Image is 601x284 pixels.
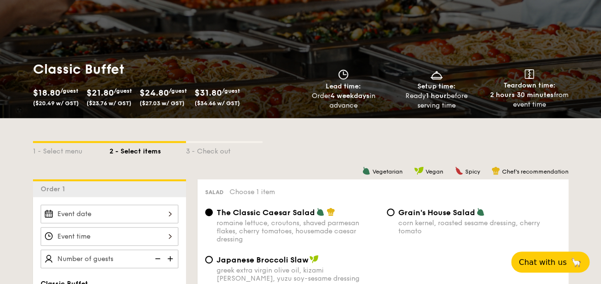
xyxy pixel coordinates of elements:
img: icon-chef-hat.a58ddaea.svg [327,208,335,216]
img: icon-clock.2db775ea.svg [336,69,350,80]
strong: 2 hours 30 minutes [490,91,554,99]
span: Setup time: [417,82,456,90]
img: icon-dish.430c3a2e.svg [429,69,444,80]
strong: 4 weekdays [330,92,369,100]
img: icon-vegan.f8ff3823.svg [309,255,319,263]
input: Number of guests [41,250,178,268]
strong: 1 hour [426,92,447,100]
input: Event date [41,205,178,223]
span: Spicy [465,168,480,175]
span: Vegan [426,168,443,175]
span: $24.80 [140,87,169,98]
input: Grain's House Saladcorn kernel, roasted sesame dressing, cherry tomato [387,208,394,216]
span: $18.80 [33,87,60,98]
img: icon-vegan.f8ff3823.svg [414,166,424,175]
span: Chat with us [519,258,567,267]
span: /guest [222,87,240,94]
span: Chef's recommendation [502,168,568,175]
input: The Classic Caesar Saladromaine lettuce, croutons, shaved parmesan flakes, cherry tomatoes, house... [205,208,213,216]
span: Lead time: [326,82,361,90]
div: romaine lettuce, croutons, shaved parmesan flakes, cherry tomatoes, housemade caesar dressing [217,219,379,243]
div: 1 - Select menu [33,143,109,156]
span: Grain's House Salad [398,208,475,217]
span: ($20.49 w/ GST) [33,100,79,107]
span: /guest [169,87,187,94]
div: greek extra virgin olive oil, kizami [PERSON_NAME], yuzu soy-sesame dressing [217,266,379,283]
h1: Classic Buffet [33,61,297,78]
span: $21.80 [87,87,114,98]
div: from event time [487,90,572,109]
span: Salad [205,189,224,196]
span: Order 1 [41,185,69,193]
div: Ready before serving time [393,91,479,110]
button: Chat with us🦙 [511,251,590,273]
span: Japanese Broccoli Slaw [217,255,308,264]
span: Vegetarian [372,168,403,175]
span: ($34.66 w/ GST) [195,100,240,107]
img: icon-vegetarian.fe4039eb.svg [362,166,371,175]
span: 🦙 [570,257,582,268]
span: Teardown time: [503,81,556,89]
span: Choose 1 item [229,188,275,196]
div: Order in advance [301,91,386,110]
img: icon-chef-hat.a58ddaea.svg [492,166,500,175]
input: Japanese Broccoli Slawgreek extra virgin olive oil, kizami [PERSON_NAME], yuzu soy-sesame dressing [205,256,213,263]
img: icon-vegetarian.fe4039eb.svg [476,208,485,216]
div: 3 - Check out [186,143,262,156]
span: /guest [114,87,132,94]
img: icon-add.58712e84.svg [164,250,178,268]
input: Event time [41,227,178,246]
span: $31.80 [195,87,222,98]
img: icon-spicy.37a8142b.svg [455,166,463,175]
span: The Classic Caesar Salad [217,208,315,217]
img: icon-teardown.65201eee.svg [525,69,534,79]
span: ($27.03 w/ GST) [140,100,185,107]
img: icon-reduce.1d2dbef1.svg [150,250,164,268]
span: ($23.76 w/ GST) [87,100,131,107]
div: 2 - Select items [109,143,186,156]
img: icon-vegetarian.fe4039eb.svg [316,208,325,216]
span: /guest [60,87,78,94]
div: corn kernel, roasted sesame dressing, cherry tomato [398,219,561,235]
